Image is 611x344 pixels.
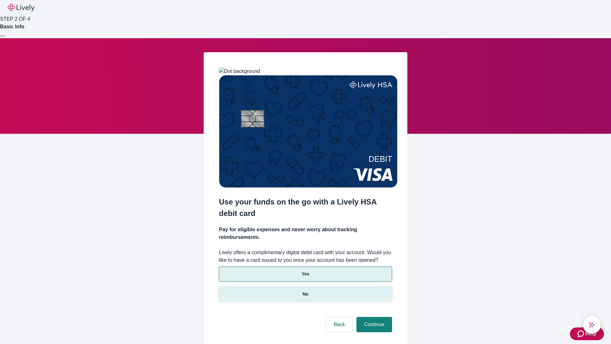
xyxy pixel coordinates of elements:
[219,249,392,264] label: Lively offers a complimentary digital debit card with your account. Would you like to have a card...
[219,68,260,75] img: Dot background
[219,267,392,282] button: Yes
[219,287,392,302] button: No
[219,196,392,219] h2: Use your funds on the go with a Lively HSA debit card
[8,4,34,11] img: Lively
[326,317,353,332] button: Back
[578,330,585,338] svg: Zendesk support icon
[219,226,392,241] h4: Pay for eligible expenses and never worry about tracking reimbursements.
[589,322,595,328] svg: Lively AI Assistant
[583,316,601,334] button: chat
[303,291,309,297] p: No
[356,317,392,332] button: Continue
[219,75,397,188] img: Debit card
[570,327,604,340] button: Zendesk support iconHelp
[302,271,309,277] p: Yes
[585,330,596,338] span: Help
